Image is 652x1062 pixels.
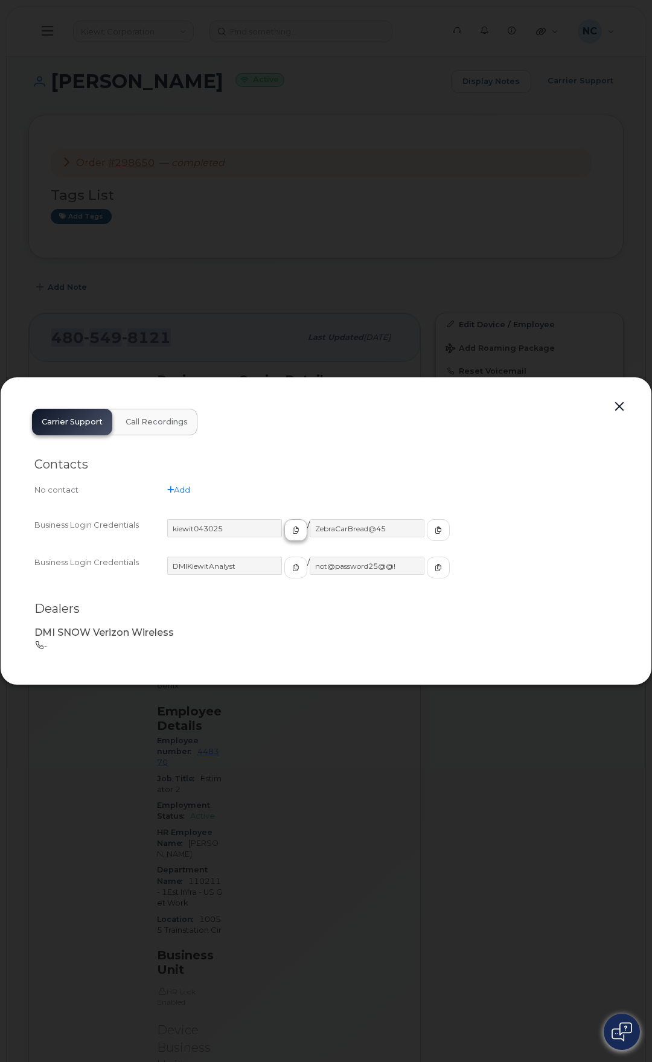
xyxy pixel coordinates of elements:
div: / [167,557,618,589]
img: Open chat [612,1022,632,1041]
button: copy to clipboard [284,557,307,578]
button: copy to clipboard [284,519,307,541]
button: copy to clipboard [427,519,450,541]
a: Add [167,485,190,494]
div: No contact [34,484,167,496]
h2: Contacts [34,457,618,472]
button: copy to clipboard [427,557,450,578]
h2: Dealers [34,601,618,616]
span: Call Recordings [126,417,188,427]
div: Business Login Credentials [34,557,167,589]
p: DMI SNOW Verizon Wireless [34,626,618,640]
p: - [34,640,618,651]
div: Business Login Credentials [34,519,167,552]
div: / [167,519,618,552]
